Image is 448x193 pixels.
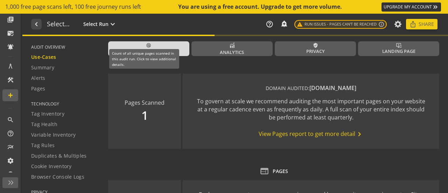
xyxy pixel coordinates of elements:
[358,41,439,56] a: Landing Page
[409,21,416,28] mat-icon: ios_share
[31,163,72,170] span: Cookie Inventory
[146,43,151,48] mat-icon: radar
[313,43,318,48] mat-icon: verified_user
[138,48,160,55] span: Overview
[220,49,244,56] span: Analytics
[31,44,99,50] span: AUDIT OVERVIEW
[275,41,356,56] a: Privacy
[31,64,54,71] span: Summary
[297,21,377,27] span: Run Issues - Pages can't be reached
[7,92,14,99] mat-icon: add
[419,18,434,30] span: Share
[309,84,356,92] span: [DOMAIN_NAME]
[382,48,415,55] span: Landing Page
[83,21,108,28] span: Select Run
[260,166,269,176] mat-icon: web
[178,3,343,11] div: You are using a free account. Upgrade to get more volume.
[7,63,14,70] mat-icon: architecture
[7,30,14,37] mat-icon: mark_email_read
[31,75,45,82] span: Alerts
[32,20,40,28] mat-icon: navigate_before
[259,130,364,138] span: View Pages report to get more detail
[31,131,76,138] span: Variable Inventory
[31,121,57,128] span: Tag Health
[432,4,439,11] mat-icon: keyboard_double_arrow_right
[108,41,189,56] a: Overview
[31,142,55,149] span: Tag Rules
[5,3,141,11] span: 1,000 free page scans left, 100 free journey runs left
[31,152,87,159] span: Duplicates & Multiples
[306,48,325,55] span: Privacy
[355,130,364,138] mat-icon: chevron_right
[197,97,425,122] div: To govern at scale we recommend auditing the most important pages on your website at a regular ca...
[47,21,70,28] h1: Select...
[266,85,309,91] span: DOMAIN AUDITED:
[7,116,14,123] mat-icon: search
[297,21,303,27] mat-icon: warning
[7,144,14,151] mat-icon: multiline_chart
[82,20,118,29] button: Select Run
[31,101,99,107] span: TECHNOLOGY
[280,20,287,27] mat-icon: add_alert
[7,171,14,178] mat-icon: account_circle
[7,43,14,50] mat-icon: notifications_active
[7,76,14,83] mat-icon: construction
[273,168,288,175] div: PAGES
[191,41,273,56] a: Analytics
[7,157,14,164] mat-icon: settings
[31,110,64,117] span: Tag Inventory
[266,20,273,28] mat-icon: help_outline
[7,16,14,23] mat-icon: library_books
[381,2,441,12] a: UPGRADE MY ACCOUNT
[31,54,56,61] span: Use-Cases
[31,173,84,180] span: Browser Console Logs
[7,130,14,137] mat-icon: help_outline
[108,20,117,28] mat-icon: expand_more
[396,43,401,48] mat-icon: important_devices
[378,21,384,27] mat-icon: info_outline
[31,85,45,92] span: Pages
[406,19,437,29] button: Share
